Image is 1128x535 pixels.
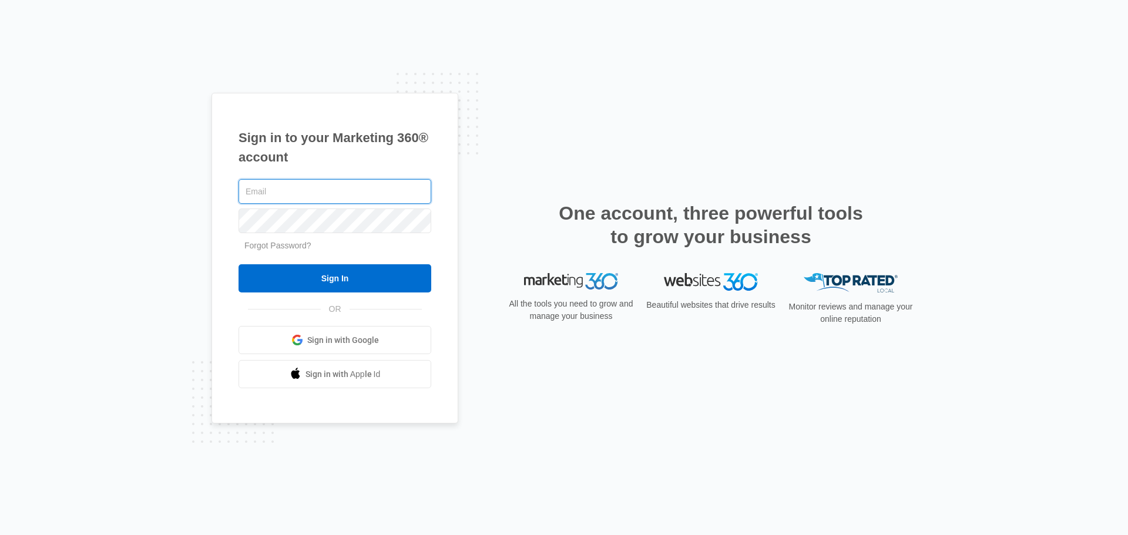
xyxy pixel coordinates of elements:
h2: One account, three powerful tools to grow your business [555,201,867,248]
img: Marketing 360 [524,273,618,290]
span: Sign in with Apple Id [305,368,381,381]
span: OR [321,303,350,315]
span: Sign in with Google [307,334,379,346]
a: Forgot Password? [244,241,311,250]
a: Sign in with Apple Id [239,360,431,388]
a: Sign in with Google [239,326,431,354]
h1: Sign in to your Marketing 360® account [239,128,431,167]
img: Top Rated Local [804,273,898,292]
img: Websites 360 [664,273,758,290]
p: All the tools you need to grow and manage your business [505,298,637,322]
p: Monitor reviews and manage your online reputation [785,301,916,325]
input: Email [239,179,431,204]
p: Beautiful websites that drive results [645,299,777,311]
input: Sign In [239,264,431,292]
